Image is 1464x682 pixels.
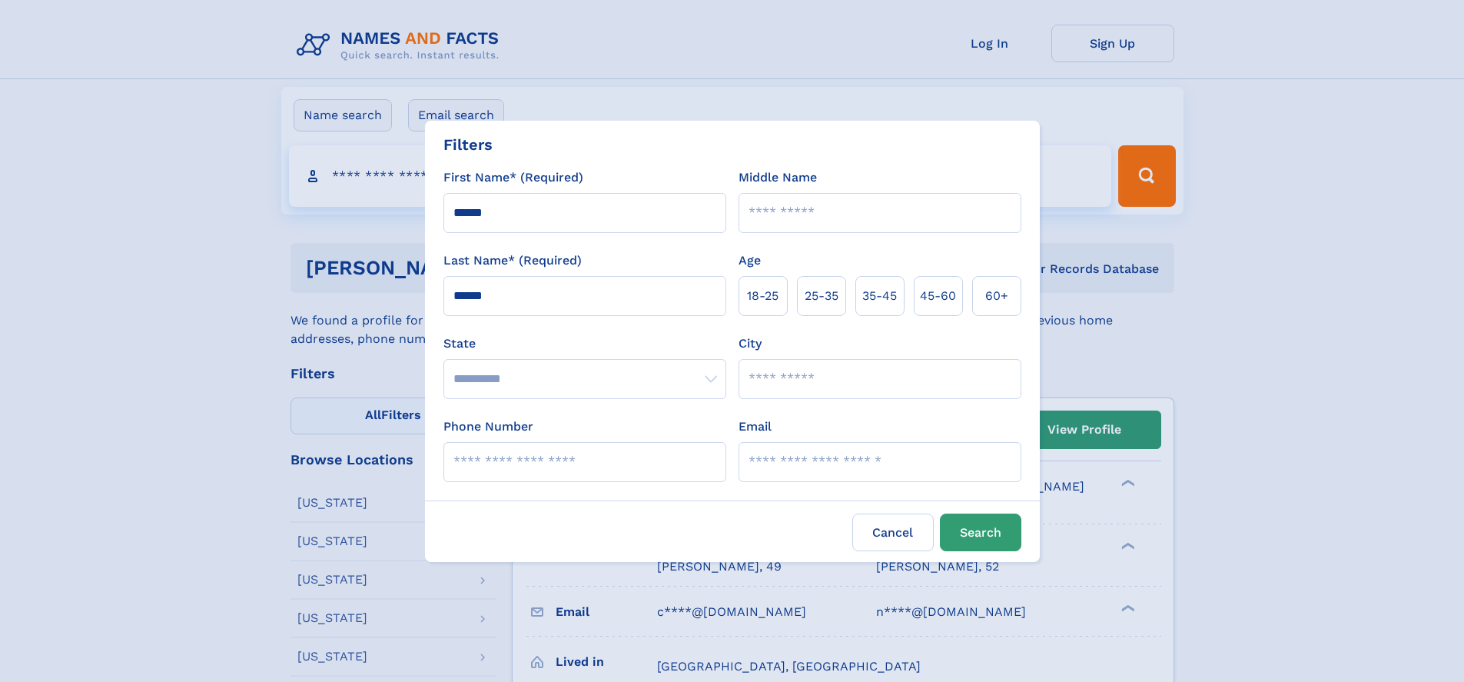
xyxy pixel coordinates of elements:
[747,287,778,305] span: 18‑25
[920,287,956,305] span: 45‑60
[985,287,1008,305] span: 60+
[739,334,762,353] label: City
[940,514,1021,551] button: Search
[739,251,761,270] label: Age
[443,251,582,270] label: Last Name* (Required)
[739,168,817,187] label: Middle Name
[443,418,533,436] label: Phone Number
[805,287,838,305] span: 25‑35
[739,418,772,436] label: Email
[443,334,726,353] label: State
[443,133,493,156] div: Filters
[862,287,897,305] span: 35‑45
[852,514,934,551] label: Cancel
[443,168,583,187] label: First Name* (Required)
